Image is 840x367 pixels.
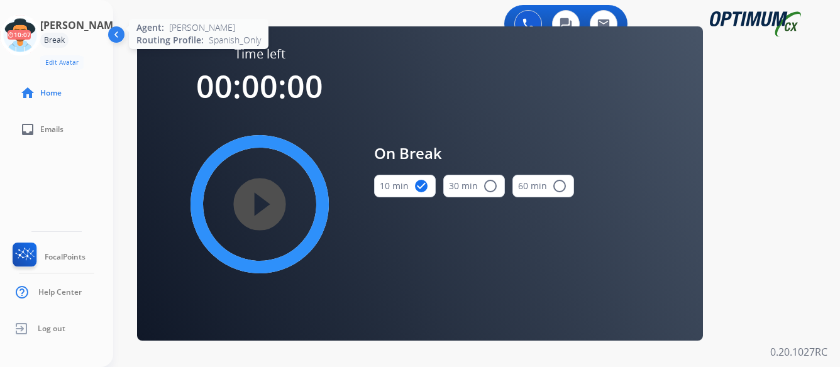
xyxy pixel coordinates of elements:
[374,175,436,197] button: 10 min
[20,85,35,101] mat-icon: home
[40,124,64,134] span: Emails
[414,178,429,194] mat-icon: check_circle
[483,178,498,194] mat-icon: radio_button_unchecked
[374,142,574,165] span: On Break
[770,344,827,359] p: 0.20.1027RC
[10,243,86,271] a: FocalPoints
[40,18,122,33] h3: [PERSON_NAME]
[512,175,574,197] button: 60 min
[136,21,164,34] span: Agent:
[20,122,35,137] mat-icon: inbox
[196,65,323,107] span: 00:00:00
[38,287,82,297] span: Help Center
[552,178,567,194] mat-icon: radio_button_unchecked
[40,55,84,70] button: Edit Avatar
[40,88,62,98] span: Home
[209,34,261,47] span: Spanish_Only
[252,197,267,212] mat-icon: play_circle_filled
[235,45,285,63] span: Time left
[136,34,204,47] span: Routing Profile:
[169,21,235,34] span: [PERSON_NAME]
[40,33,69,48] div: Break
[443,175,505,197] button: 30 min
[45,252,86,262] span: FocalPoints
[38,324,65,334] span: Log out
